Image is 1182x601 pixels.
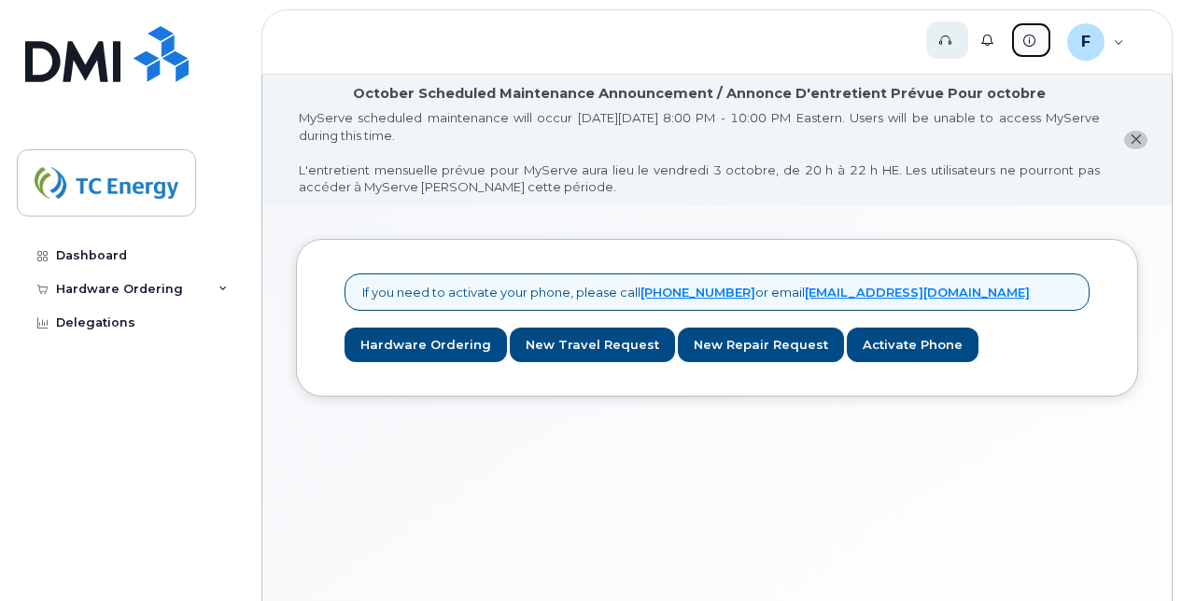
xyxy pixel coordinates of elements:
[1124,131,1147,150] button: close notification
[299,109,1100,196] div: MyServe scheduled maintenance will occur [DATE][DATE] 8:00 PM - 10:00 PM Eastern. Users will be u...
[678,328,844,362] a: New Repair Request
[847,328,978,362] a: Activate Phone
[640,285,755,300] a: [PHONE_NUMBER]
[510,328,675,362] a: New Travel Request
[362,284,1030,301] p: If you need to activate your phone, please call or email
[353,84,1046,104] div: October Scheduled Maintenance Announcement / Annonce D'entretient Prévue Pour octobre
[805,285,1030,300] a: [EMAIL_ADDRESS][DOMAIN_NAME]
[345,328,507,362] a: Hardware Ordering
[1101,520,1168,587] iframe: Messenger Launcher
